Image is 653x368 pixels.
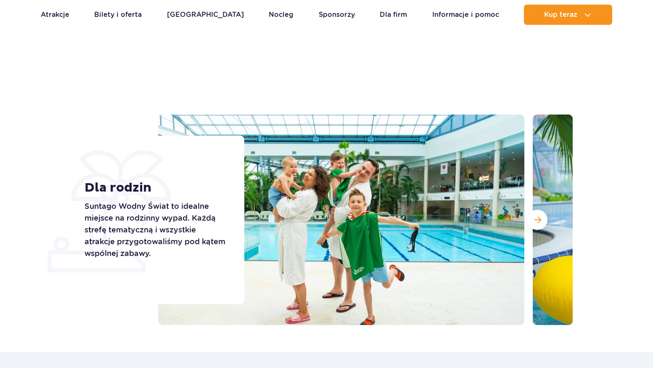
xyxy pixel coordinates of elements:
[432,5,499,25] a: Informacje i pomoc
[527,210,547,230] button: Następny slajd
[94,5,142,25] a: Bilety i oferta
[85,180,225,195] h1: Dla rodzin
[158,115,524,325] img: Rodzina przy basenie, rodzice z dziećmi w szlafrokach i ręcznikach, gotowi na zabawę w Suntago
[380,5,407,25] a: Dla firm
[269,5,293,25] a: Nocleg
[544,11,577,19] span: Kup teraz
[167,5,244,25] a: [GEOGRAPHIC_DATA]
[41,5,69,25] a: Atrakcje
[524,5,612,25] button: Kup teraz
[85,200,225,259] p: Suntago Wodny Świat to idealne miejsce na rodzinny wypad. Każdą strefę tematyczną i wszystkie atr...
[319,5,355,25] a: Sponsorzy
